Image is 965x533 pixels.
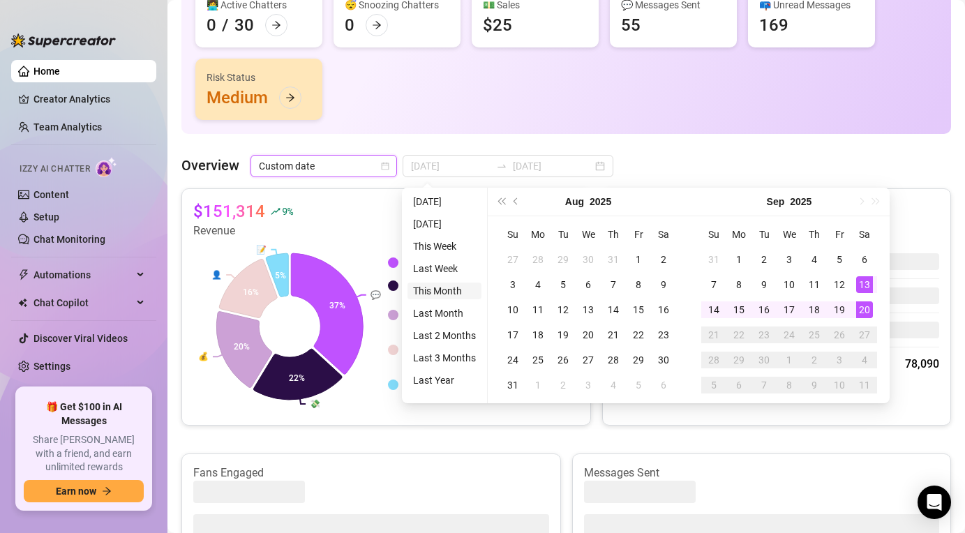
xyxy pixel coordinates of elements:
div: 8 [781,377,798,393]
button: Last year (Control + left) [493,188,509,216]
td: 2025-07-30 [576,247,601,272]
span: 9 % [282,204,292,218]
td: 2025-08-29 [626,347,651,373]
div: 4 [806,251,823,268]
div: 11 [530,301,546,318]
div: 2 [555,377,571,393]
div: 0 [207,14,216,36]
a: Home [33,66,60,77]
span: Automations [33,264,133,286]
div: 13 [856,276,873,293]
th: Tu [551,222,576,247]
td: 2025-08-31 [701,247,726,272]
div: Risk Status [207,70,311,85]
button: Earn nowarrow-right [24,480,144,502]
td: 2025-08-12 [551,297,576,322]
li: Last Month [407,305,481,322]
td: 2025-08-11 [525,297,551,322]
div: 5 [705,377,722,393]
td: 2025-09-02 [551,373,576,398]
span: 🎁 Get $100 in AI Messages [24,400,144,428]
div: 8 [630,276,647,293]
span: rise [271,207,280,216]
th: Mo [726,222,751,247]
td: 2025-10-05 [701,373,726,398]
div: 1 [731,251,747,268]
div: 27 [856,326,873,343]
td: 2025-08-20 [576,322,601,347]
div: 18 [806,301,823,318]
div: 78,090 [905,356,939,373]
td: 2025-10-01 [777,347,802,373]
td: 2025-07-27 [500,247,525,272]
button: Choose a year [590,188,611,216]
td: 2025-08-24 [500,347,525,373]
td: 2025-09-18 [802,297,827,322]
button: Choose a month [565,188,584,216]
td: 2025-09-03 [777,247,802,272]
div: 7 [605,276,622,293]
img: Chat Copilot [18,298,27,308]
td: 2025-10-10 [827,373,852,398]
div: 30 [580,251,597,268]
td: 2025-09-06 [852,247,877,272]
div: 30 [655,352,672,368]
td: 2025-08-04 [525,272,551,297]
img: logo-BBDzfeDw.svg [11,33,116,47]
td: 2025-09-16 [751,297,777,322]
td: 2025-08-22 [626,322,651,347]
div: 19 [555,326,571,343]
div: 0 [345,14,354,36]
div: 21 [605,326,622,343]
td: 2025-08-27 [576,347,601,373]
span: Custom date [259,156,389,177]
div: 29 [630,352,647,368]
div: 9 [655,276,672,293]
td: 2025-09-01 [726,247,751,272]
td: 2025-09-10 [777,272,802,297]
div: 7 [756,377,772,393]
td: 2025-09-28 [701,347,726,373]
div: 3 [781,251,798,268]
td: 2025-09-12 [827,272,852,297]
div: 15 [630,301,647,318]
div: 9 [806,377,823,393]
div: 21 [705,326,722,343]
div: 5 [630,377,647,393]
td: 2025-08-03 [500,272,525,297]
button: Previous month (PageUp) [509,188,524,216]
div: 31 [504,377,521,393]
text: 💰 [198,351,209,361]
div: 11 [806,276,823,293]
div: 31 [605,251,622,268]
div: 29 [555,251,571,268]
div: 3 [580,377,597,393]
td: 2025-09-03 [576,373,601,398]
div: 1 [781,352,798,368]
div: 22 [630,326,647,343]
td: 2025-10-04 [852,347,877,373]
td: 2025-08-15 [626,297,651,322]
th: Su [701,222,726,247]
td: 2025-08-07 [601,272,626,297]
div: 16 [655,301,672,318]
li: [DATE] [407,193,481,210]
li: Last 2 Months [407,327,481,344]
div: 2 [806,352,823,368]
div: 28 [530,251,546,268]
a: Discover Viral Videos [33,333,128,344]
th: We [777,222,802,247]
td: 2025-08-06 [576,272,601,297]
div: Open Intercom Messenger [918,486,951,519]
a: Team Analytics [33,121,102,133]
div: 15 [731,301,747,318]
div: 55 [621,14,641,36]
div: 28 [705,352,722,368]
div: 14 [605,301,622,318]
td: 2025-08-14 [601,297,626,322]
li: This Month [407,283,481,299]
div: 23 [756,326,772,343]
div: 12 [555,301,571,318]
div: 1 [630,251,647,268]
td: 2025-07-28 [525,247,551,272]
